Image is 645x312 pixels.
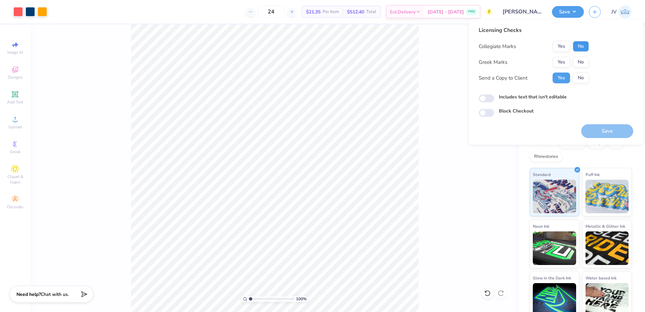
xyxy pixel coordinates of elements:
img: Puff Ink [586,180,629,213]
label: Block Checkout [499,107,533,115]
img: Metallic & Glitter Ink [586,231,629,265]
span: Clipart & logos [3,174,27,185]
span: Glow in the Dark Ink [533,274,571,281]
img: Neon Ink [533,231,576,265]
span: [DATE] - [DATE] [428,8,464,15]
button: Yes [553,57,570,68]
span: Neon Ink [533,223,549,230]
span: Upload [8,124,22,130]
input: – – [258,6,284,18]
div: Licensing Checks [479,26,589,34]
span: Designs [8,75,23,80]
span: Decorate [7,204,23,210]
span: Add Text [7,99,23,105]
span: JV [611,8,617,16]
span: 100 % [296,296,307,302]
span: $512.40 [347,8,364,15]
span: Metallic & Glitter Ink [586,223,625,230]
button: No [573,73,589,83]
span: Standard [533,171,551,178]
div: Send a Copy to Client [479,74,527,82]
span: Water based Ink [586,274,616,281]
div: Collegiate Marks [479,43,516,50]
strong: Need help? [16,291,41,298]
img: Standard [533,180,576,213]
span: Chat with us. [41,291,69,298]
button: Yes [553,41,570,52]
div: Greek Marks [479,58,507,66]
button: No [573,41,589,52]
input: Untitled Design [498,5,547,18]
span: $21.35 [306,8,320,15]
span: Puff Ink [586,171,600,178]
span: Total [366,8,376,15]
div: Rhinestones [530,152,562,162]
span: Est. Delivery [390,8,416,15]
span: FREE [468,9,475,14]
button: Save [552,6,584,18]
span: Per Item [322,8,339,15]
label: Includes text that isn't editable [499,93,567,100]
span: Greek [10,149,20,154]
img: Jo Vincent [618,5,632,18]
span: Image AI [7,50,23,55]
button: Yes [553,73,570,83]
button: No [573,57,589,68]
a: JV [611,5,632,18]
